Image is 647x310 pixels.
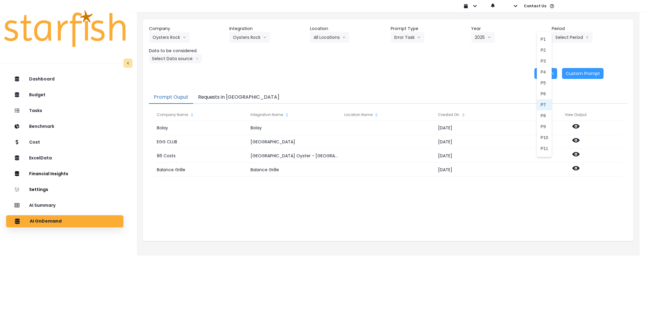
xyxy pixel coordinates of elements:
[149,54,202,63] button: Select Data sourcearrow down line
[6,73,123,85] button: Dashboard
[342,34,346,40] svg: arrow down line
[6,184,123,196] button: Settings
[149,91,193,104] button: Prompt Ouput
[149,48,225,54] header: Data to be considered.
[154,121,247,135] div: Bolay
[541,124,548,130] span: P9
[552,32,593,43] button: Select Periodarrow left line
[149,32,190,43] button: Oysters Rockarrow down line
[541,58,548,64] span: P3
[154,109,247,121] div: Company Name
[6,105,123,117] button: Tasks
[541,47,548,53] span: P2
[229,32,270,43] button: Oysters Rockarrow down line
[471,32,495,43] button: 2025arrow down line
[435,121,529,135] div: [DATE]
[248,149,341,163] div: [GEOGRAPHIC_DATA] Oyster - [GEOGRAPHIC_DATA]
[541,113,548,119] span: P8
[6,199,123,212] button: AI Summary
[417,34,421,40] svg: arrow down line
[193,91,285,104] button: Requests in [GEOGRAPHIC_DATA]
[541,69,548,75] span: P4
[541,145,548,152] span: P11
[29,108,42,113] p: Tasks
[6,215,123,227] button: AI OnDemand
[562,68,604,79] button: Custom Prompt
[435,149,529,163] div: [DATE]
[541,91,548,97] span: P6
[29,124,54,129] p: Benchmark
[29,203,56,208] p: AI Summary
[154,163,247,177] div: Balance Grille
[29,140,40,145] p: Cost
[149,26,225,32] header: Company
[229,26,305,32] header: Integration
[6,152,123,164] button: ExcelData
[6,89,123,101] button: Budget
[248,163,341,177] div: Balance Grille
[391,26,467,32] header: Prompt Type
[310,26,386,32] header: Location
[391,32,424,43] button: Error Taskarrow down line
[263,34,267,40] svg: arrow down line
[435,135,529,149] div: [DATE]
[487,34,491,40] svg: arrow down line
[529,109,623,121] div: View Output
[248,121,341,135] div: Bolay
[461,113,466,118] svg: sort
[435,109,529,121] div: Created On
[341,109,435,121] div: Location Name
[435,163,529,177] div: [DATE]
[534,68,557,79] button: Re-Run
[541,102,548,108] span: P7
[154,149,247,163] div: 86 Costs
[6,121,123,133] button: Benchmark
[248,135,341,149] div: [GEOGRAPHIC_DATA]
[154,135,247,149] div: EGG CLUB
[310,32,349,43] button: All Locationsarrow down line
[6,168,123,180] button: Financial Insights
[29,155,52,161] p: ExcelData
[29,92,45,97] p: Budget
[541,36,548,42] span: P1
[190,113,194,118] svg: sort
[585,34,589,40] svg: arrow left line
[29,77,55,82] p: Dashboard
[30,219,62,224] p: AI OnDemand
[541,80,548,86] span: P5
[196,56,199,62] svg: arrow down line
[285,113,289,118] svg: sort
[552,26,628,32] header: Period
[248,109,341,121] div: Integration Name
[537,32,552,157] ul: Select Periodarrow left line
[541,135,548,141] span: P10
[183,34,186,40] svg: arrow down line
[471,26,547,32] header: Year
[6,136,123,148] button: Cost
[374,113,379,118] svg: sort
